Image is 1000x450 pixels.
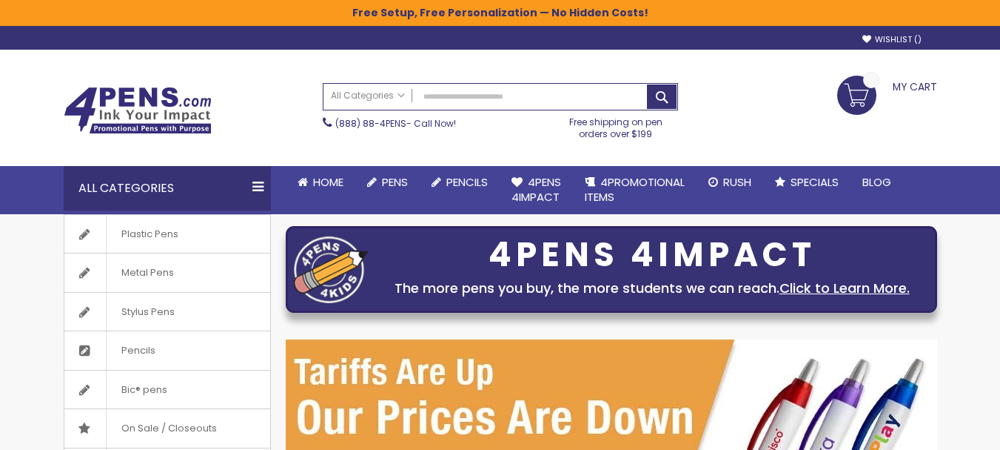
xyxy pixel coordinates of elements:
span: - Call Now! [335,117,456,130]
img: four_pen_logo.png [294,236,368,303]
span: 4PROMOTIONAL ITEMS [585,174,685,205]
span: 4Pens 4impact [511,174,561,205]
a: (888) 88-4PENS [335,117,406,130]
a: On Sale / Closeouts [64,409,270,448]
a: Bic® pens [64,371,270,409]
a: Specials [763,166,850,199]
a: Click to Learn More. [779,279,910,297]
a: Pencils [64,331,270,370]
a: Rush [697,166,763,199]
div: Free shipping on pen orders over $199 [554,110,678,140]
a: Blog [850,166,903,199]
span: Pens [382,174,408,190]
a: 4PROMOTIONALITEMS [573,166,697,214]
div: All Categories [64,166,271,211]
span: Pencils [446,174,488,190]
div: 4PENS 4IMPACT [375,239,929,271]
a: Metal Pens [64,254,270,292]
span: Pencils [106,331,170,370]
span: Blog [862,174,891,190]
img: 4Pens Custom Pens and Promotional Products [64,87,212,134]
span: On Sale / Closeouts [106,409,232,448]
span: Metal Pens [106,254,189,292]
span: Rush [723,174,751,190]
div: The more pens you buy, the more students we can reach. [375,278,929,299]
span: Specials [791,174,839,190]
span: Bic® pens [106,371,182,409]
a: Pencils [420,166,500,199]
a: 4Pens4impact [500,166,573,214]
a: Wishlist [862,34,922,45]
span: Plastic Pens [106,215,193,254]
a: Pens [355,166,420,199]
a: All Categories [323,84,412,108]
span: Home [313,174,343,190]
span: Stylus Pens [106,293,189,331]
a: Plastic Pens [64,215,270,254]
span: All Categories [331,90,405,102]
a: Stylus Pens [64,293,270,331]
a: Home [286,166,355,199]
